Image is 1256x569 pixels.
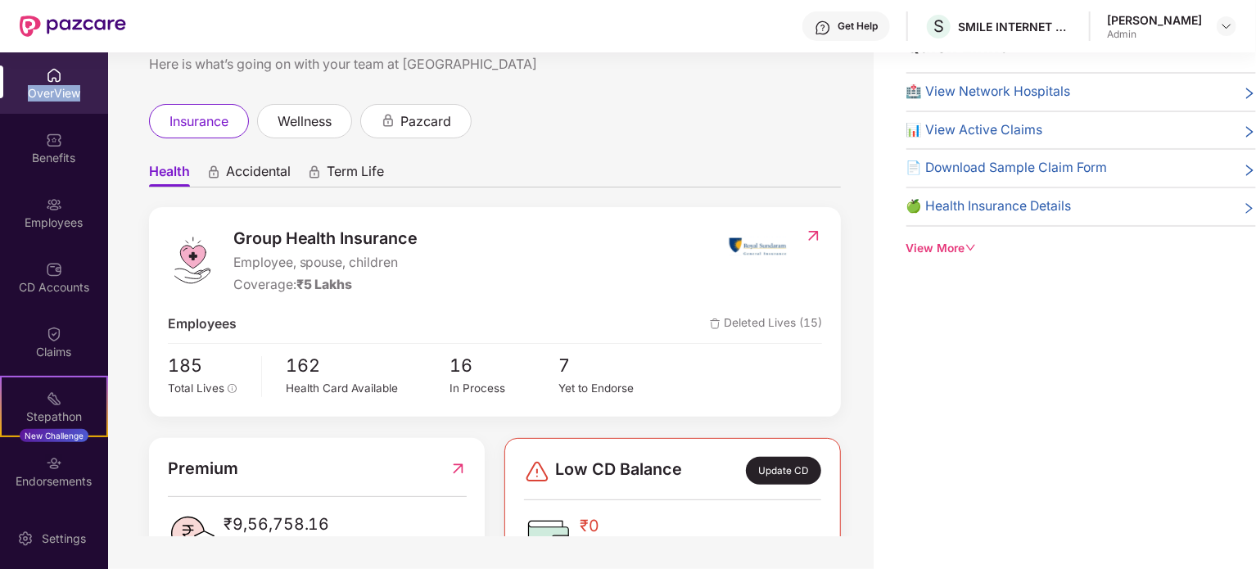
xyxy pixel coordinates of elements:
[965,242,977,254] span: down
[1243,85,1256,102] span: right
[381,113,395,128] div: animation
[46,326,62,342] img: svg+xml;base64,PHN2ZyBpZD0iQ2xhaW0iIHhtbG5zPSJodHRwOi8vd3d3LnczLm9yZy8yMDAwL3N2ZyIgd2lkdGg9IjIwIi...
[710,318,721,329] img: deleteIcon
[524,458,550,485] img: svg+xml;base64,PHN2ZyBpZD0iRGFuZ2VyLTMyeDMyIiB4bWxucz0iaHR0cDovL3d3dy53My5vcmcvMjAwMC9zdmciIHdpZH...
[287,352,450,380] span: 162
[168,314,237,335] span: Employees
[555,457,682,485] span: Low CD Balance
[168,236,217,285] img: logo
[906,158,1108,178] span: 📄 Download Sample Claim Form
[450,456,467,481] img: RedirectIcon
[2,409,106,425] div: Stepathon
[1243,200,1256,217] span: right
[933,16,944,36] span: S
[746,457,821,485] div: Update CD
[46,455,62,472] img: svg+xml;base64,PHN2ZyBpZD0iRW5kb3JzZW1lbnRzIiB4bWxucz0iaHR0cDovL3d3dy53My5vcmcvMjAwMC9zdmciIHdpZH...
[20,16,126,37] img: New Pazcare Logo
[233,253,418,273] span: Employee, spouse, children
[727,226,788,267] img: insurerIcon
[149,163,190,187] span: Health
[233,226,418,251] span: Group Health Insurance
[1107,28,1202,41] div: Admin
[1243,124,1256,141] span: right
[450,352,558,380] span: 16
[287,380,450,397] div: Health Card Available
[228,384,237,394] span: info-circle
[327,163,384,187] span: Term Life
[278,111,332,132] span: wellness
[206,165,221,179] div: animation
[559,352,668,380] span: 7
[710,314,822,335] span: Deleted Lives (15)
[958,19,1073,34] div: SMILE INTERNET TECHNOLOGIES PRIVATE LIMITED
[233,275,418,296] div: Coverage:
[168,512,217,561] img: PaidPremiumIcon
[46,132,62,148] img: svg+xml;base64,PHN2ZyBpZD0iQmVuZWZpdHMiIHhtbG5zPSJodHRwOi8vd3d3LnczLm9yZy8yMDAwL3N2ZyIgd2lkdGg9Ij...
[46,196,62,213] img: svg+xml;base64,PHN2ZyBpZD0iRW1wbG95ZWVzIiB4bWxucz0iaHR0cDovL3d3dy53My5vcmcvMjAwMC9zdmciIHdpZHRoPS...
[450,380,558,397] div: In Process
[559,380,668,397] div: Yet to Endorse
[20,429,88,442] div: New Challenge
[168,352,250,380] span: 185
[46,261,62,278] img: svg+xml;base64,PHN2ZyBpZD0iQ0RfQWNjb3VudHMiIGRhdGEtbmFtZT0iQ0QgQWNjb3VudHMiIHhtbG5zPSJodHRwOi8vd3...
[400,111,451,132] span: pazcard
[17,531,34,547] img: svg+xml;base64,PHN2ZyBpZD0iU2V0dGluZy0yMHgyMCIgeG1sbnM9Imh0dHA6Ly93d3cudzMub3JnLzIwMDAvc3ZnIiB3aW...
[1243,161,1256,178] span: right
[1107,12,1202,28] div: [PERSON_NAME]
[906,240,1256,258] div: View More
[168,382,224,395] span: Total Lives
[296,277,353,292] span: ₹5 Lakhs
[1220,20,1233,33] img: svg+xml;base64,PHN2ZyBpZD0iRHJvcGRvd24tMzJ4MzIiIHhtbG5zPSJodHRwOi8vd3d3LnczLm9yZy8yMDAwL3N2ZyIgd2...
[37,531,91,547] div: Settings
[906,82,1071,102] span: 🏥 View Network Hospitals
[169,111,228,132] span: insurance
[906,120,1043,141] span: 📊 View Active Claims
[226,163,291,187] span: Accidental
[307,165,322,179] div: animation
[815,20,831,36] img: svg+xml;base64,PHN2ZyBpZD0iSGVscC0zMngzMiIgeG1sbnM9Imh0dHA6Ly93d3cudzMub3JnLzIwMDAvc3ZnIiB3aWR0aD...
[149,54,841,75] div: Here is what’s going on with your team at [GEOGRAPHIC_DATA]
[805,228,822,244] img: RedirectIcon
[906,196,1072,217] span: 🍏 Health Insurance Details
[168,456,238,481] span: Premium
[524,513,573,562] img: CDBalanceIcon
[580,513,692,539] span: ₹0
[46,391,62,407] img: svg+xml;base64,PHN2ZyB4bWxucz0iaHR0cDovL3d3dy53My5vcmcvMjAwMC9zdmciIHdpZHRoPSIyMSIgaGVpZ2h0PSIyMC...
[46,67,62,84] img: svg+xml;base64,PHN2ZyBpZD0iSG9tZSIgeG1sbnM9Imh0dHA6Ly93d3cudzMub3JnLzIwMDAvc3ZnIiB3aWR0aD0iMjAiIG...
[224,512,330,537] span: ₹9,56,758.16
[838,20,878,33] div: Get Help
